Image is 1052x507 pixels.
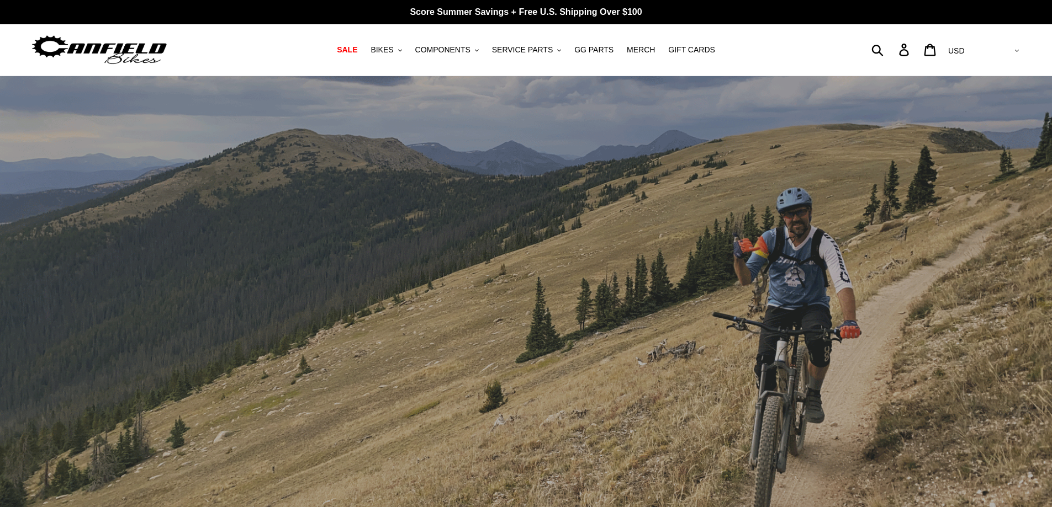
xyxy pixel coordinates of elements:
[492,45,553,55] span: SERVICE PARTS
[877,38,906,62] input: Search
[30,33,168,67] img: Canfield Bikes
[487,42,567,57] button: SERVICE PARTS
[371,45,393,55] span: BIKES
[365,42,407,57] button: BIKES
[337,45,357,55] span: SALE
[574,45,614,55] span: GG PARTS
[621,42,660,57] a: MERCH
[331,42,363,57] a: SALE
[627,45,655,55] span: MERCH
[410,42,484,57] button: COMPONENTS
[663,42,721,57] a: GIFT CARDS
[415,45,471,55] span: COMPONENTS
[569,42,619,57] a: GG PARTS
[668,45,715,55] span: GIFT CARDS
